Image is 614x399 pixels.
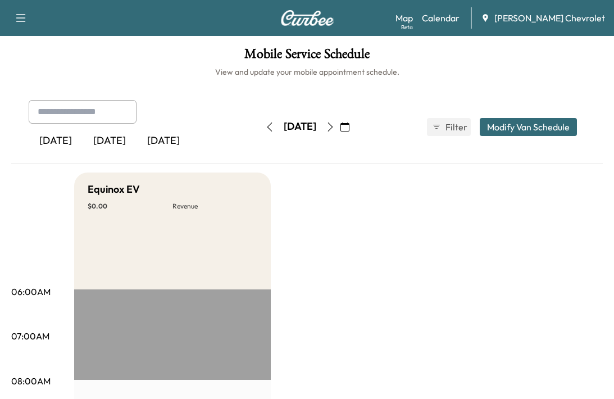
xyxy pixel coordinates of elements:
[422,11,460,25] a: Calendar
[427,118,471,136] button: Filter
[480,118,577,136] button: Modify Van Schedule
[88,182,140,197] h5: Equinox EV
[445,120,466,134] span: Filter
[284,120,316,134] div: [DATE]
[11,66,603,78] h6: View and update your mobile appointment schedule.
[11,374,51,388] p: 08:00AM
[11,47,603,66] h1: Mobile Service Schedule
[83,128,137,154] div: [DATE]
[172,202,257,211] p: Revenue
[280,10,334,26] img: Curbee Logo
[494,11,605,25] span: [PERSON_NAME] Chevrolet
[395,11,413,25] a: MapBeta
[401,23,413,31] div: Beta
[29,128,83,154] div: [DATE]
[137,128,190,154] div: [DATE]
[88,202,172,211] p: $ 0.00
[11,285,51,298] p: 06:00AM
[11,329,49,343] p: 07:00AM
